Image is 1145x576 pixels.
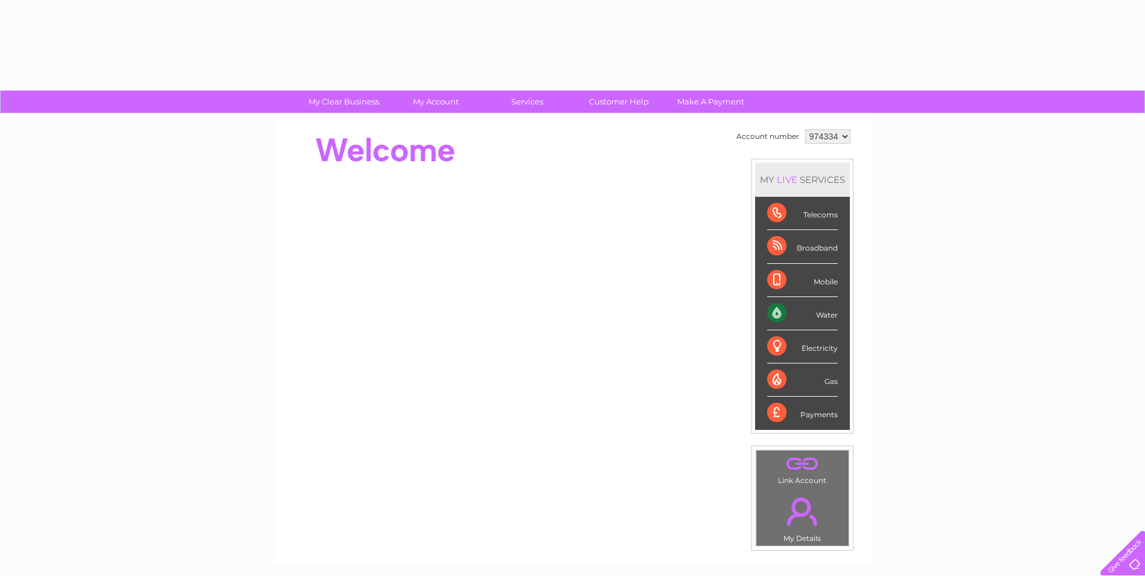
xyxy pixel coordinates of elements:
a: . [759,490,846,533]
a: Customer Help [569,91,669,113]
div: Payments [767,397,838,429]
div: Mobile [767,264,838,297]
td: My Details [756,487,849,546]
div: Electricity [767,330,838,363]
td: Link Account [756,450,849,488]
div: Water [767,297,838,330]
div: Gas [767,363,838,397]
div: Telecoms [767,197,838,230]
td: Account number [733,126,802,147]
a: My Clear Business [294,91,394,113]
div: MY SERVICES [755,162,850,197]
a: Services [477,91,577,113]
a: Make A Payment [661,91,761,113]
div: Broadband [767,230,838,263]
div: LIVE [774,174,800,185]
a: My Account [386,91,485,113]
a: . [759,453,846,475]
